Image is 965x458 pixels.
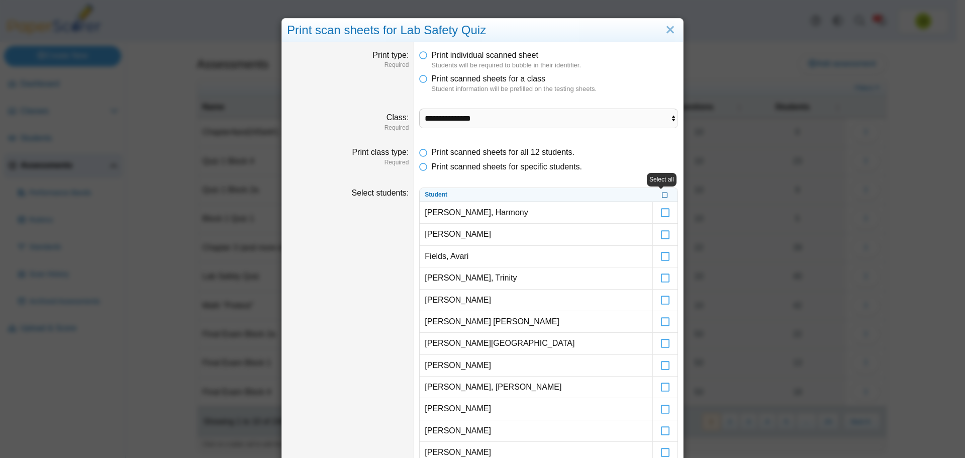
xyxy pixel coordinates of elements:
[372,51,409,59] label: Print type
[647,173,677,187] div: Select all
[287,158,409,167] dfn: Required
[662,22,678,39] a: Close
[420,290,652,311] td: [PERSON_NAME]
[282,19,683,42] div: Print scan sheets for Lab Safety Quiz
[351,189,409,197] label: Select students
[420,202,652,224] td: [PERSON_NAME], Harmony
[420,355,652,377] td: [PERSON_NAME]
[431,74,545,83] span: Print scanned sheets for a class
[420,333,652,354] td: [PERSON_NAME][GEOGRAPHIC_DATA]
[431,162,582,171] span: Print scanned sheets for specific students.
[420,246,652,267] td: Fields, Avari
[420,377,652,398] td: [PERSON_NAME], [PERSON_NAME]
[420,311,652,333] td: [PERSON_NAME] [PERSON_NAME]
[287,61,409,69] dfn: Required
[352,148,409,156] label: Print class type
[420,267,652,289] td: [PERSON_NAME], Trinity
[420,398,652,420] td: [PERSON_NAME]
[431,84,678,94] dfn: Student information will be prefilled on the testing sheets.
[287,124,409,132] dfn: Required
[420,188,652,202] th: Student
[431,51,538,59] span: Print individual scanned sheet
[431,148,574,156] span: Print scanned sheets for all 12 students.
[420,224,652,245] td: [PERSON_NAME]
[420,420,652,442] td: [PERSON_NAME]
[431,61,678,70] dfn: Students will be required to bubble in their identifier.
[387,113,409,122] label: Class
